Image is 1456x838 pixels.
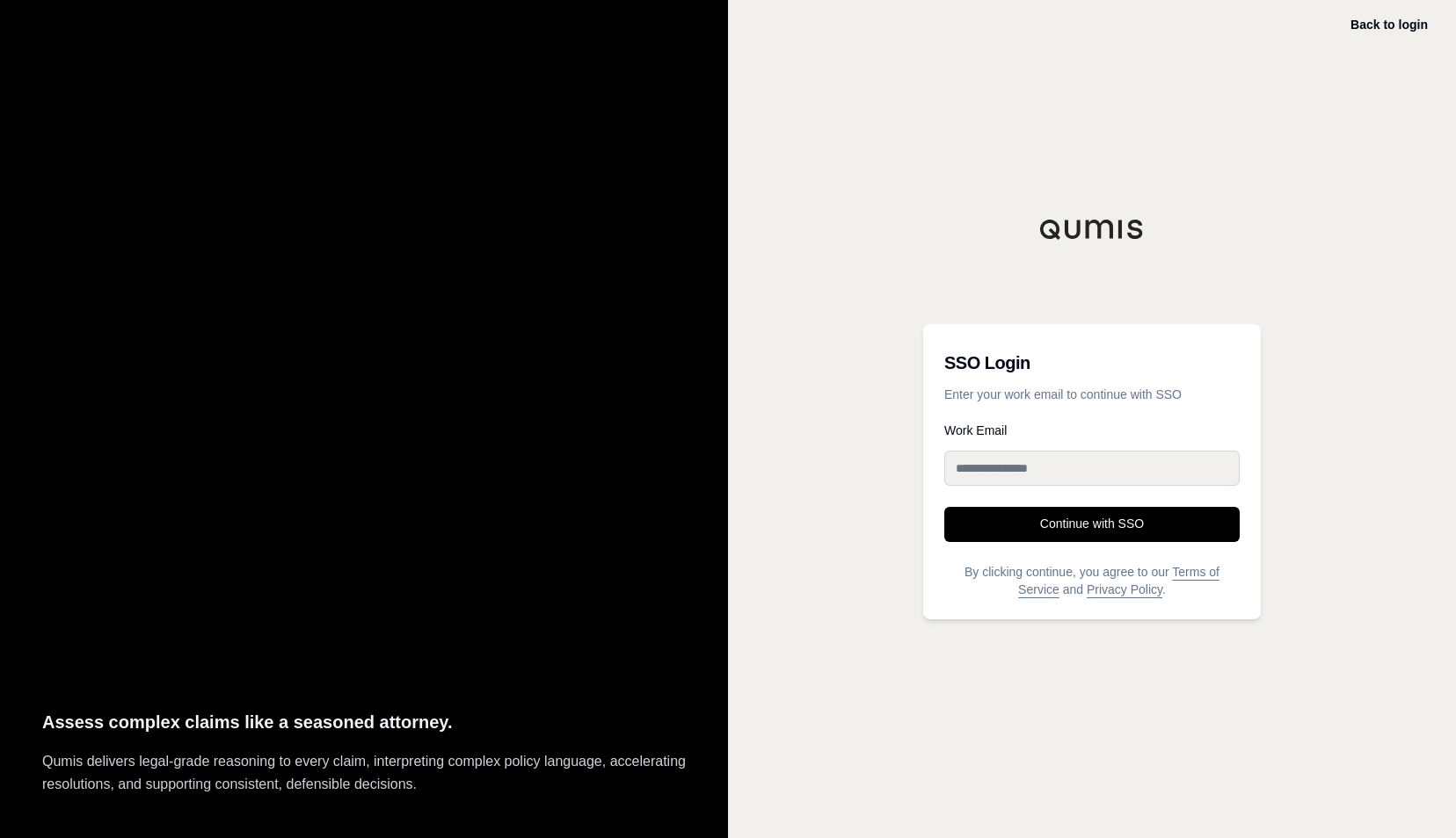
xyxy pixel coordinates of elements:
[1350,18,1428,32] a: Back to login
[944,507,1240,542] button: Continue with SSO
[42,708,686,737] p: Assess complex claims like a seasoned attorney.
[42,750,686,796] p: Qumis delivers legal-grade reasoning to every claim, interpreting complex policy language, accele...
[944,386,1240,403] p: Enter your work email to continue with SSO
[1087,582,1162,596] a: Privacy Policy
[944,424,1240,437] label: Work Email
[944,563,1240,598] p: By clicking continue, you agree to our and .
[1039,219,1145,240] img: Qumis
[944,345,1240,380] h3: SSO Login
